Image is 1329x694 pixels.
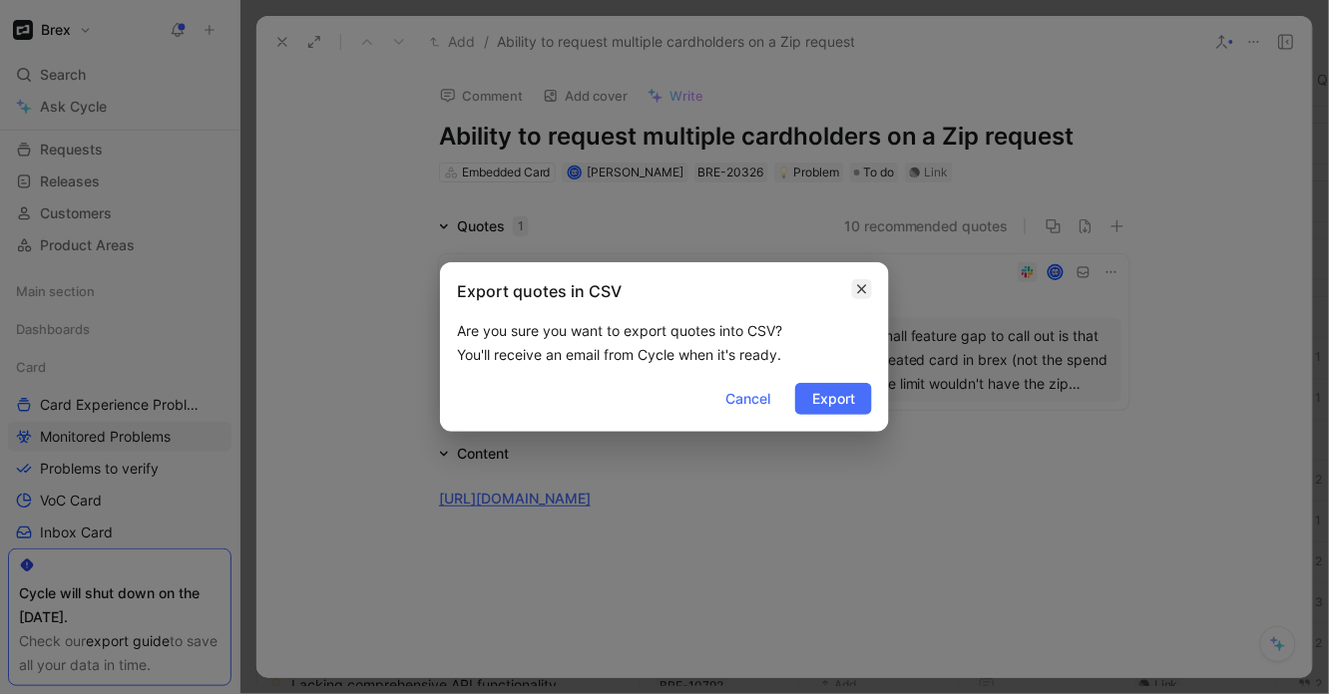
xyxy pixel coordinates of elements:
[457,279,622,303] h2: Export quotes in CSV
[795,383,872,415] button: Export
[708,383,787,415] button: Cancel
[457,319,872,367] div: Are you sure you want to export quotes into CSV? You'll receive an email from Cycle when it's ready.
[812,387,855,411] span: Export
[725,387,770,411] span: Cancel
